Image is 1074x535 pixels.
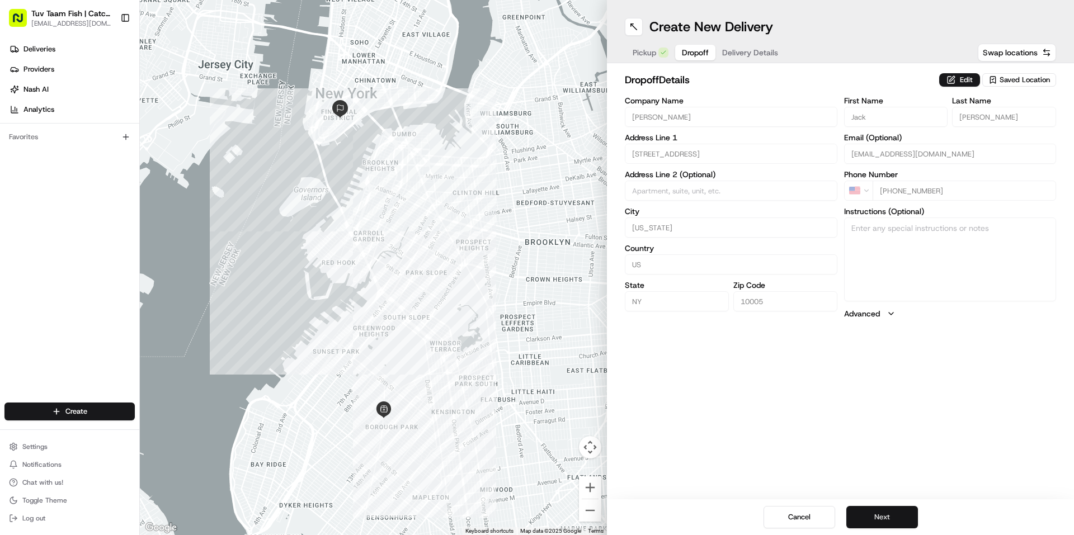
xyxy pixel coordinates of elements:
[625,207,837,215] label: City
[11,11,34,34] img: Nash
[625,134,837,141] label: Address Line 1
[625,97,837,105] label: Company Name
[844,207,1057,215] label: Instructions (Optional)
[465,527,514,535] button: Keyboard shortcuts
[844,134,1057,141] label: Email (Optional)
[579,476,601,499] button: Zoom in
[23,44,55,54] span: Deliveries
[22,514,45,523] span: Log out
[190,110,204,124] button: Start new chat
[79,189,135,198] a: Powered byPylon
[846,506,918,528] button: Next
[625,217,837,238] input: Enter city
[4,493,135,508] button: Toggle Theme
[579,436,601,458] button: Map camera controls
[625,72,932,88] h2: dropoff Details
[625,144,837,164] input: Enter address
[38,118,142,127] div: We're available if you need us!
[844,171,1057,178] label: Phone Number
[22,162,86,173] span: Knowledge Base
[4,4,116,31] button: Tuv Taam Fish | Catch & Co.[EMAIL_ADDRESS][DOMAIN_NAME]
[22,460,62,469] span: Notifications
[4,81,139,98] a: Nash AI
[29,72,185,84] input: Clear
[23,105,54,115] span: Analytics
[844,308,1057,319] button: Advanced
[978,44,1056,61] button: Swap locations
[65,406,87,416] span: Create
[873,181,1057,201] input: Enter phone number
[22,478,63,487] span: Chat with us!
[11,107,31,127] img: 1736555255976-a54dd68f-1ca7-489b-9aae-adbdc363a1c4
[4,128,135,146] div: Favorites
[733,291,837,311] input: Enter zip code
[1000,75,1050,85] span: Saved Location
[4,101,139,119] a: Analytics
[682,47,709,58] span: Dropoff
[23,84,49,94] span: Nash AI
[4,510,135,526] button: Log out
[111,190,135,198] span: Pylon
[625,244,837,252] label: Country
[95,163,103,172] div: 💻
[106,162,180,173] span: API Documentation
[952,97,1056,105] label: Last Name
[625,291,729,311] input: Enter state
[7,158,90,178] a: 📗Knowledge Base
[31,8,111,19] button: Tuv Taam Fish | Catch & Co.
[90,158,184,178] a: 💻API Documentation
[4,60,139,78] a: Providers
[625,254,837,274] input: Enter country
[520,528,581,534] span: Map data ©2025 Google
[952,107,1056,127] input: Enter last name
[844,144,1057,164] input: Enter email address
[844,97,948,105] label: First Name
[625,281,729,289] label: State
[143,520,180,535] img: Google
[4,403,135,420] button: Create
[4,475,135,490] button: Chat with us!
[844,107,948,127] input: Enter first name
[22,496,67,505] span: Toggle Theme
[4,457,135,472] button: Notifications
[4,40,139,58] a: Deliveries
[11,45,204,63] p: Welcome 👋
[649,18,773,36] h1: Create New Delivery
[11,163,20,172] div: 📗
[579,499,601,522] button: Zoom out
[143,520,180,535] a: Open this area in Google Maps (opens a new window)
[982,72,1056,88] button: Saved Location
[625,107,837,127] input: Enter company name
[844,308,880,319] label: Advanced
[4,439,135,454] button: Settings
[722,47,778,58] span: Delivery Details
[733,281,837,289] label: Zip Code
[23,64,54,74] span: Providers
[633,47,656,58] span: Pickup
[31,19,111,28] button: [EMAIL_ADDRESS][DOMAIN_NAME]
[764,506,835,528] button: Cancel
[939,73,980,87] button: Edit
[588,528,604,534] a: Terms
[22,442,48,451] span: Settings
[983,47,1038,58] span: Swap locations
[38,107,183,118] div: Start new chat
[625,171,837,178] label: Address Line 2 (Optional)
[625,181,837,201] input: Apartment, suite, unit, etc.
